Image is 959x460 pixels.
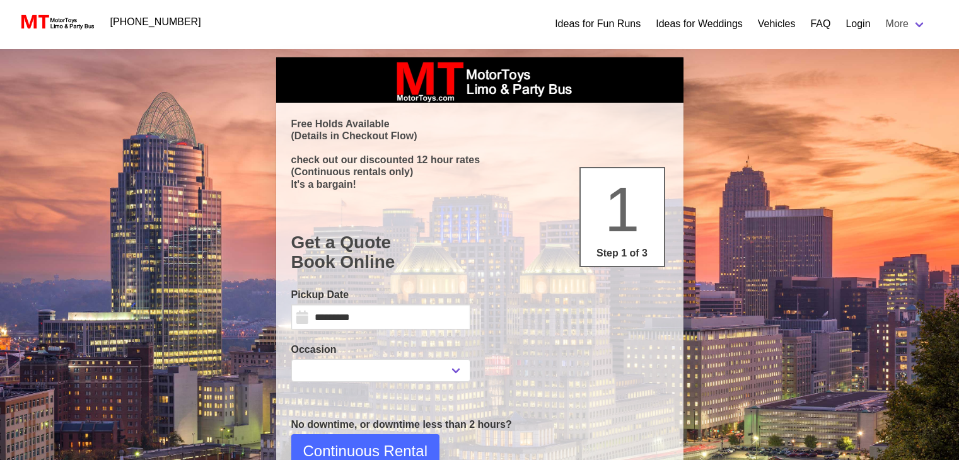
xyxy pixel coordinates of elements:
[586,246,659,261] p: Step 1 of 3
[291,233,668,272] h1: Get a Quote Book Online
[291,342,470,357] label: Occasion
[758,16,796,32] a: Vehicles
[291,130,668,142] p: (Details in Checkout Flow)
[878,11,934,37] a: More
[291,118,668,130] p: Free Holds Available
[291,166,668,178] p: (Continuous rentals only)
[291,154,668,166] p: check out our discounted 12 hour rates
[385,57,574,103] img: box_logo_brand.jpeg
[291,178,668,190] p: It's a bargain!
[605,174,640,244] span: 1
[656,16,743,32] a: Ideas for Weddings
[810,16,830,32] a: FAQ
[18,13,95,31] img: MotorToys Logo
[291,417,668,432] p: No downtime, or downtime less than 2 hours?
[846,16,870,32] a: Login
[555,16,641,32] a: Ideas for Fun Runs
[103,9,209,35] a: [PHONE_NUMBER]
[291,287,470,302] label: Pickup Date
